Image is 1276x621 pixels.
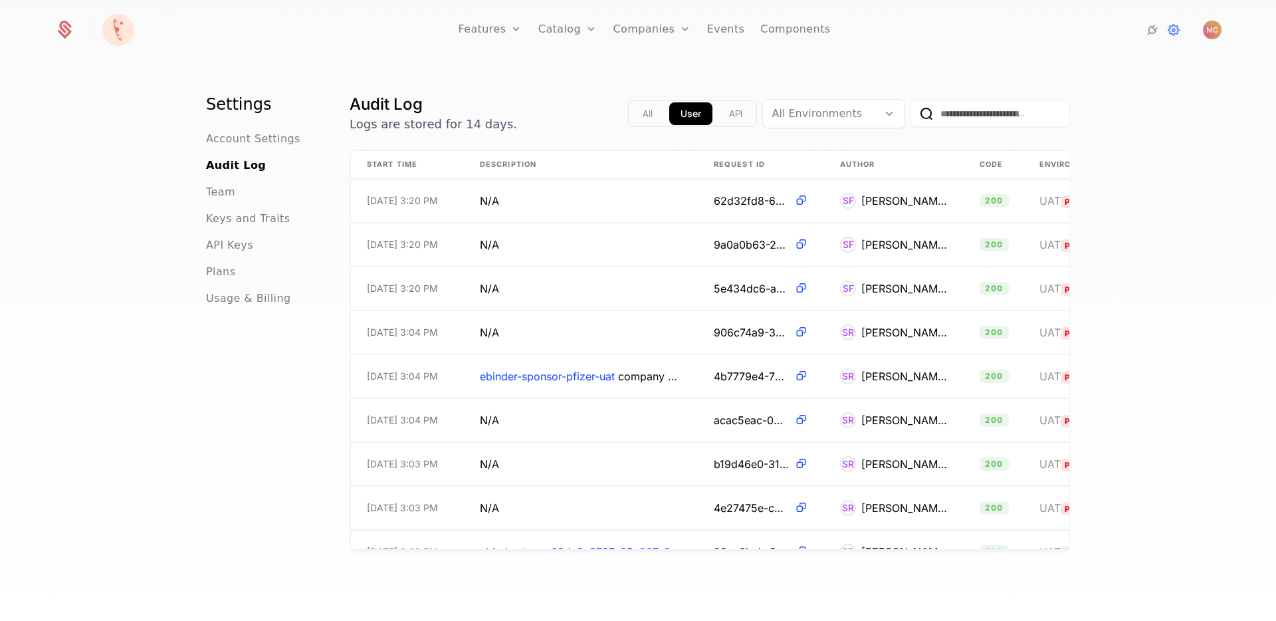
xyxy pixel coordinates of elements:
span: UAT [1039,326,1061,339]
div: [PERSON_NAME] [861,324,948,340]
span: 4e27475e-c38d-434d-a473-cc0cddd4c362 [714,500,789,516]
span: [DATE] 3:04 PM [367,326,438,339]
div: SF [840,237,856,253]
span: [DATE] 3:04 PM [367,370,438,383]
div: SR [840,544,856,560]
a: Audit Log [206,158,266,174]
span: Prod [1061,371,1095,384]
span: UAT [1039,370,1061,383]
span: 200 [980,370,1009,383]
span: 200 [980,326,1009,339]
button: all [631,102,664,125]
span: 200 [980,238,1009,251]
span: Prod [1061,503,1095,515]
span: ebinder-team-68dc3c8737c95e207a3803fd company upserted [480,544,682,560]
a: API Keys [206,237,253,253]
div: [PERSON_NAME] [861,281,948,297]
span: Prod [1061,283,1095,296]
span: Prod [1061,415,1095,428]
span: N/A [480,237,499,253]
span: UAT [1039,457,1061,471]
p: Logs are stored for 14 days. [350,115,517,134]
span: N/A [480,281,499,297]
span: [DATE] 3:03 PM [367,457,438,471]
div: SR [840,412,856,428]
span: 23aa0bab-8b21-4181-9639-1d825c406254 [714,544,789,560]
span: ebinder-sponsor-pfizer-uat [480,370,615,383]
span: Prod [1061,327,1095,340]
span: 5e434dc6-a2da-43f3-ae32-d41e8e09cd4c [714,281,789,297]
span: 200 [980,282,1009,295]
span: 906c74a9-33c3-4084-9539-0874bdf03051 [714,324,789,340]
div: [PERSON_NAME] [861,237,948,253]
span: Prod [1061,195,1095,208]
div: SR [840,500,856,516]
a: Usage & Billing [206,291,291,307]
div: SR [840,368,856,384]
th: Code [964,151,1023,179]
span: 4b7779e4-72f0-4999-9498-b45550f9ce69 [714,368,789,384]
h1: Settings [206,94,318,115]
span: 200 [980,545,1009,559]
span: 9a0a0b63-2f76-4d7d-9350-a43a7ea85c6d [714,237,789,253]
div: SF [840,193,856,209]
h1: Audit Log [350,94,517,115]
a: Account Settings [206,131,300,147]
span: 200 [980,414,1009,427]
button: Open user button [1203,21,1222,39]
span: N/A [480,412,499,428]
th: Request ID [698,151,824,179]
a: Settings [1166,22,1182,38]
span: 200 [980,457,1009,471]
span: [DATE] 3:20 PM [367,194,438,207]
th: Environment [1023,151,1156,179]
span: [DATE] 3:20 PM [367,238,438,251]
div: [PERSON_NAME] [861,500,948,516]
nav: Main [206,94,318,307]
a: Integrations [1144,22,1160,38]
span: UAT [1039,501,1061,515]
img: Marijana Colovic [1203,21,1222,39]
span: [DATE] 3:03 PM [367,501,438,515]
span: acac5eac-008b-4c16-a947-c69cf48021ad [714,412,789,428]
div: Text alignment [628,100,757,127]
button: app [669,102,712,125]
span: [DATE] 3:03 PM [367,545,438,559]
span: UAT [1039,238,1061,251]
span: [DATE] 3:20 PM [367,282,438,295]
span: 200 [980,501,1009,515]
th: Author [824,151,964,179]
span: b19d46e0-31aa-4008-b8a7-ca182ad86c9b [714,456,789,472]
span: N/A [480,500,499,516]
img: Florence [102,14,134,46]
a: Plans [206,264,235,280]
div: SR [840,456,856,472]
div: [PERSON_NAME] [861,456,948,472]
span: ebinder-team-68dc3c8737c95e207a3803fd [480,545,701,559]
th: Description [464,151,698,179]
span: N/A [480,324,499,340]
span: 200 [980,194,1009,207]
span: [DATE] 3:04 PM [367,414,438,427]
span: UAT [1039,194,1061,207]
div: [PERSON_NAME] [861,368,948,384]
span: UAT [1039,414,1061,427]
div: [PERSON_NAME] [861,544,948,560]
span: UAT [1039,545,1061,559]
span: ebinder-sponsor-pfizer-uat company upserted [480,368,682,384]
span: N/A [480,456,499,472]
span: UAT [1039,282,1061,295]
div: [PERSON_NAME] [861,193,948,209]
div: [PERSON_NAME] [861,412,948,428]
span: 62d32fd8-6d27-4741-bc87-b4f74ab7dc7d [714,193,789,209]
th: Start Time [351,151,464,179]
a: Team [206,184,235,200]
div: SR [840,324,856,340]
a: Keys and Traits [206,211,290,227]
